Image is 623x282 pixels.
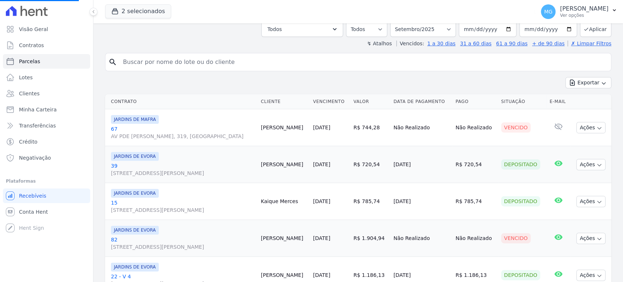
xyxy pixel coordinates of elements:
button: Ações [576,122,605,133]
a: Contratos [3,38,90,53]
span: [STREET_ADDRESS][PERSON_NAME] [111,206,255,214]
div: Vencido [501,233,531,243]
a: Minha Carteira [3,102,90,117]
a: [DATE] [313,161,330,167]
td: R$ 744,28 [350,109,391,146]
span: Crédito [19,138,38,145]
a: [DATE] [313,125,330,130]
span: Todos [268,25,282,34]
td: [DATE] [391,146,453,183]
a: 61 a 90 dias [496,41,527,46]
td: [PERSON_NAME] [258,109,310,146]
button: MG [PERSON_NAME] Ver opções [535,1,623,22]
td: [PERSON_NAME] [258,146,310,183]
a: [DATE] [313,235,330,241]
a: Parcelas [3,54,90,69]
a: ✗ Limpar Filtros [568,41,611,46]
td: Kaique Merces [258,183,310,220]
a: 82[STREET_ADDRESS][PERSON_NAME] [111,236,255,251]
td: Não Realizado [453,109,498,146]
span: Lotes [19,74,33,81]
span: JARDINS DE EVORA [111,226,159,235]
td: R$ 785,74 [453,183,498,220]
div: Plataformas [6,177,87,186]
div: Depositado [501,270,540,280]
a: Visão Geral [3,22,90,37]
button: Exportar [565,77,611,88]
a: 1 a 30 dias [427,41,455,46]
a: Transferências [3,118,90,133]
a: [DATE] [313,272,330,278]
a: Crédito [3,134,90,149]
button: Aplicar [580,21,611,37]
label: ↯ Atalhos [367,41,392,46]
button: 2 selecionados [105,4,171,18]
a: Conta Hent [3,205,90,219]
td: R$ 720,54 [350,146,391,183]
td: [DATE] [391,183,453,220]
a: 31 a 60 dias [460,41,491,46]
th: E-mail [547,94,570,109]
th: Cliente [258,94,310,109]
th: Pago [453,94,498,109]
p: [PERSON_NAME] [560,5,608,12]
td: Não Realizado [453,220,498,257]
a: Negativação [3,150,90,165]
span: Minha Carteira [19,106,57,113]
a: Recebíveis [3,188,90,203]
input: Buscar por nome do lote ou do cliente [119,55,608,69]
td: R$ 720,54 [453,146,498,183]
span: Contratos [19,42,44,49]
span: Negativação [19,154,51,161]
span: JARDINS DE MAFRA [111,115,159,124]
a: 39[STREET_ADDRESS][PERSON_NAME] [111,162,255,177]
span: [STREET_ADDRESS][PERSON_NAME] [111,169,255,177]
th: Contrato [105,94,258,109]
span: Parcelas [19,58,40,65]
a: 67AV PDE [PERSON_NAME], 319, [GEOGRAPHIC_DATA] [111,125,255,140]
span: Clientes [19,90,39,97]
div: Depositado [501,159,540,169]
th: Vencimento [310,94,351,109]
button: Todos [261,22,343,37]
button: Ações [576,233,605,244]
span: Transferências [19,122,56,129]
td: Não Realizado [391,109,453,146]
td: R$ 1.904,94 [350,220,391,257]
span: Recebíveis [19,192,46,199]
td: R$ 785,74 [350,183,391,220]
span: JARDINS DE EVORA [111,189,159,198]
div: Vencido [501,122,531,133]
button: Ações [576,159,605,170]
span: Visão Geral [19,26,48,33]
a: Clientes [3,86,90,101]
span: JARDINS DE EVORA [111,152,159,161]
a: + de 90 dias [532,41,565,46]
span: Conta Hent [19,208,48,216]
p: Ver opções [560,12,608,18]
td: Não Realizado [391,220,453,257]
a: [DATE] [313,198,330,204]
th: Valor [350,94,391,109]
span: AV PDE [PERSON_NAME], 319, [GEOGRAPHIC_DATA] [111,133,255,140]
i: search [108,58,117,66]
span: [STREET_ADDRESS][PERSON_NAME] [111,243,255,251]
button: Ações [576,270,605,281]
label: Vencidos: [396,41,424,46]
span: MG [544,9,553,14]
td: [PERSON_NAME] [258,220,310,257]
a: Lotes [3,70,90,85]
a: 15[STREET_ADDRESS][PERSON_NAME] [111,199,255,214]
button: Ações [576,196,605,207]
th: Data de Pagamento [391,94,453,109]
div: Depositado [501,196,540,206]
th: Situação [498,94,547,109]
span: JARDINS DE EVORA [111,263,159,271]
